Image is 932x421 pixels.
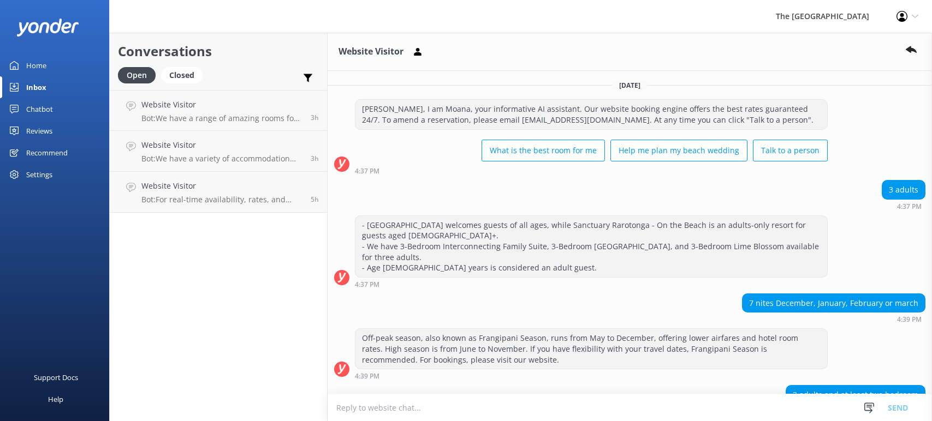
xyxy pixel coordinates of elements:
button: Help me plan my beach wedding [610,140,747,161]
div: Recommend [26,142,68,164]
a: Closed [161,69,208,81]
button: What is the best room for me [482,140,605,161]
div: - [GEOGRAPHIC_DATA] welcomes guests of all ages, while Sanctuary Rarotonga - On the Beach is an a... [355,216,827,277]
p: Bot: We have a variety of accommodation options that might suit your needs, such as the 2-Bedroom... [141,154,302,164]
div: Off-peak season, also known as Frangipani Season, runs from May to December, offering lower airfa... [355,329,827,369]
span: Oct 14 2025 01:40pm (UTC -10:00) Pacific/Honolulu [311,113,319,122]
span: Oct 14 2025 11:50am (UTC -10:00) Pacific/Honolulu [311,195,319,204]
div: Oct 13 2025 10:39pm (UTC -10:00) Pacific/Honolulu [742,315,925,323]
strong: 4:37 PM [355,281,379,288]
div: Oct 13 2025 10:37pm (UTC -10:00) Pacific/Honolulu [355,167,828,175]
div: 7 nites December, January, February or march [743,294,925,312]
div: Home [26,55,46,76]
div: Open [118,67,156,83]
strong: 4:39 PM [355,373,379,380]
div: Support Docs [34,366,78,388]
h4: Website Visitor [141,99,302,111]
a: Open [118,69,161,81]
strong: 4:39 PM [897,316,922,323]
div: Chatbot [26,98,53,120]
a: Website VisitorBot:We have a range of amazing rooms for you to choose from. The best way to help ... [110,90,327,131]
div: Reviews [26,120,52,142]
div: 3 adults and at least two bedroom [786,386,925,404]
p: Bot: For real-time availability, rates, and bookings of our Beachfront Room, please visit [URL][D... [141,195,302,205]
h2: Conversations [118,41,319,62]
div: Settings [26,164,52,185]
strong: 4:37 PM [355,168,379,175]
div: Oct 13 2025 10:39pm (UTC -10:00) Pacific/Honolulu [355,372,828,380]
img: yonder-white-logo.png [16,19,79,37]
p: Bot: We have a range of amazing rooms for you to choose from. The best way to help you decide on ... [141,113,302,123]
span: Oct 14 2025 01:37pm (UTC -10:00) Pacific/Honolulu [311,154,319,163]
a: Website VisitorBot:For real-time availability, rates, and bookings of our Beachfront Room, please... [110,172,327,213]
h3: Website Visitor [339,45,403,59]
span: [DATE] [613,81,647,90]
a: Website VisitorBot:We have a variety of accommodation options that might suit your needs, such as... [110,131,327,172]
div: 3 adults [882,181,925,199]
div: Oct 13 2025 10:37pm (UTC -10:00) Pacific/Honolulu [882,202,925,210]
div: Closed [161,67,203,83]
div: Oct 13 2025 10:37pm (UTC -10:00) Pacific/Honolulu [355,280,828,288]
div: [PERSON_NAME], I am Moana, your informative AI assistant. Our website booking engine offers the b... [355,100,827,129]
div: Help [48,388,63,410]
h4: Website Visitor [141,180,302,192]
button: Talk to a person [753,140,828,161]
div: Inbox [26,76,46,98]
strong: 4:37 PM [897,203,922,210]
h4: Website Visitor [141,139,302,151]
